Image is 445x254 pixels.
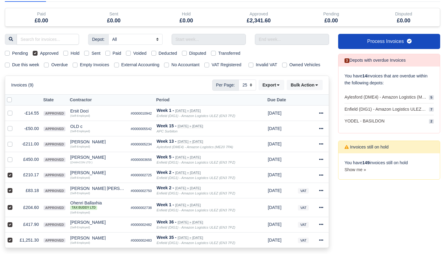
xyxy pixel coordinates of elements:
[299,11,363,18] div: Pending
[227,18,290,24] h5: £2,341.60
[40,50,58,57] label: Approved
[5,8,77,26] div: Paid
[133,50,147,57] label: Voided
[131,173,152,177] small: #0000002725
[212,80,239,90] span: Per Page:
[71,50,79,57] label: Hold
[175,203,201,207] small: [DATE] » [DATE]
[12,50,28,57] label: Pending
[70,211,90,214] small: (Self-Employed)
[259,80,287,90] div: Export
[344,58,349,63] span: 3
[10,18,73,24] h5: £0.00
[227,11,290,18] div: Approved
[70,201,126,210] div: Ohenri Ballaxhia Tax Buddy Ltd
[70,176,90,179] small: (Self-Employed)
[268,126,282,131] span: 2 years ago
[17,121,41,136] td: -£50.00
[131,189,152,193] small: #0000002750
[255,34,329,45] input: End week...
[344,118,384,125] span: YODEL - BASILDON
[154,94,265,106] th: Period
[70,241,90,244] small: (Self-Employed)
[159,50,177,57] label: Deducted
[70,192,90,195] small: (Self-Employed)
[344,58,406,63] h6: Depots with overdue Invoices
[157,139,176,144] strong: Week 13 -
[157,145,233,149] i: Aylesford (DME4) - Amazon Logistics (ME20 7PA)
[178,124,203,128] small: [DATE] » [DATE]
[17,183,41,198] td: £83.18
[157,220,176,224] strong: Week 36 -
[268,238,282,243] span: 3 years ago
[70,161,92,164] small: (ZAMACON LTD )
[17,167,41,183] td: £210.17
[91,50,100,57] label: Sent
[157,185,174,190] strong: Week 2 -
[429,107,434,112] span: 7
[344,91,434,103] a: Aylesford (DME4) - Amazon Logistics (ME20 7PA) 5
[157,176,235,180] i: Enfield (DIG1) - Amazon Logistics ULEZ (EN3 7PZ)
[44,158,65,162] span: approved
[70,114,90,117] small: (Self-Employed)
[44,111,65,116] span: approved
[70,171,126,175] div: [PERSON_NAME]
[70,201,126,210] div: Ohenri Ballaxhia
[287,80,323,90] button: Bulk Action
[77,8,150,26] div: Sent
[172,34,246,45] input: Start week...
[70,140,126,144] div: [PERSON_NAME]
[415,225,445,254] iframe: Chat Widget
[44,206,65,210] span: approved
[17,198,41,217] td: £204.60
[44,223,65,227] span: approved
[289,61,320,68] label: Owned Vehicles
[121,61,160,68] label: External Accounting
[338,153,440,179] div: You have invoices still on hold
[157,114,235,118] i: Enfield (DIG1) - Amazon Logistics ULEZ (EN3 7PZ)
[157,241,235,245] i: Enfield (DIG1) - Amazon Logistics ULEZ (EN3 7PZ)
[70,155,126,159] div: [PERSON_NAME]
[70,186,126,190] div: [PERSON_NAME] [PERSON_NAME]
[12,61,39,68] label: Due this week
[82,18,145,24] h5: £0.00
[17,136,41,152] td: -£211.00
[298,222,309,227] small: VAT
[259,80,284,90] button: Export
[362,160,370,165] strong: 149
[41,94,68,106] th: State
[157,191,235,195] i: Enfield (DIG1) - Amazon Logistics ULEZ (EN3 7PZ)
[88,34,108,45] span: Depot:
[368,8,440,26] div: Disputed
[17,34,79,45] input: Search for invoices...
[189,50,206,57] label: Disputed
[344,106,427,113] span: Enfield (DIG1) - Amazon Logistics ULEZ (EN3 7PZ)
[10,11,73,18] div: Paid
[11,83,34,88] h6: Invoices (9)
[429,95,434,100] span: 5
[155,18,218,24] h5: £0.00
[17,106,41,121] td: -£14.55
[157,208,235,212] i: Enfield (DIG1) - Amazon Logistics ULEZ (EN3 7PZ)
[175,155,201,159] small: [DATE] » [DATE]
[44,142,65,147] span: approved
[82,11,145,18] div: Sent
[80,61,109,68] label: Empty Invoices
[344,145,389,150] h6: Invoices still on hold
[131,158,152,161] small: #0000003656
[131,112,152,115] small: #0000010942
[131,223,152,226] small: #0000002482
[70,206,97,210] span: Tax Buddy Ltd
[17,217,41,232] td: £417.90
[157,108,174,113] strong: Week 1 -
[70,226,90,229] small: (Self-Employed)
[44,127,65,131] span: approved
[157,161,235,164] i: Enfield (DIG1) - Amazon Logistics ULEZ (EN3 7PZ)
[338,34,440,49] a: Process Invoices
[268,111,282,116] span: 1 year ago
